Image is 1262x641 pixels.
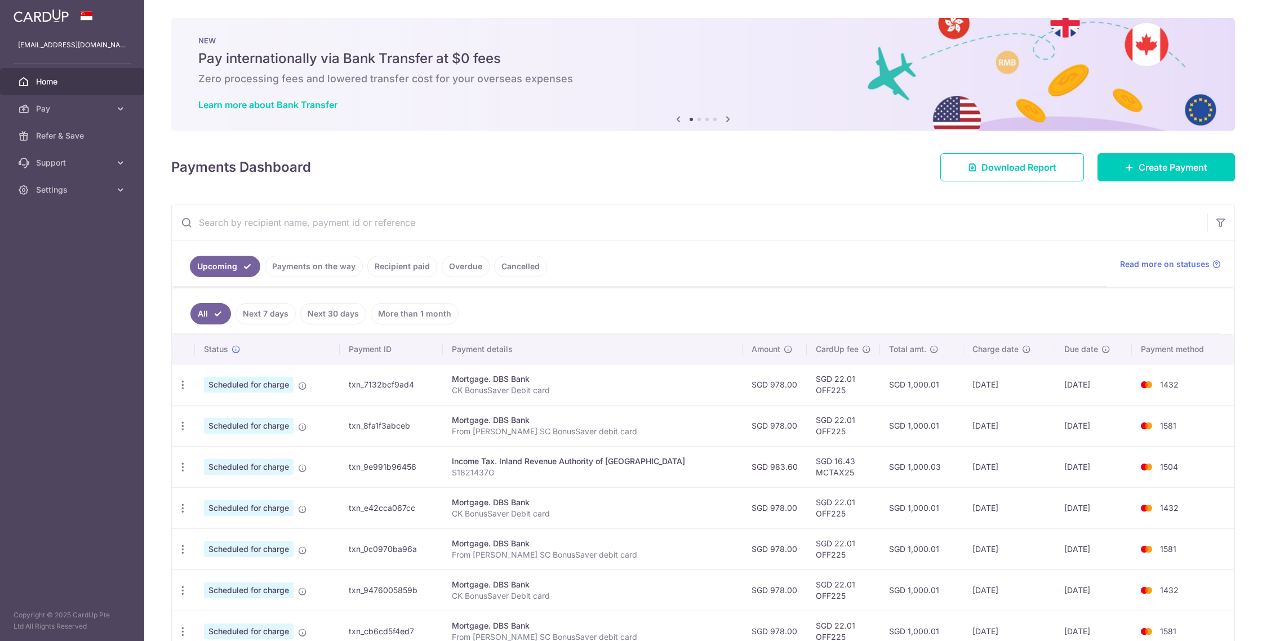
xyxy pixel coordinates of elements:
span: Total amt. [889,344,926,355]
td: [DATE] [963,569,1055,611]
a: Overdue [442,256,490,277]
h4: Payments Dashboard [171,157,311,177]
td: [DATE] [963,528,1055,569]
span: Scheduled for charge [204,624,294,639]
td: SGD 1,000.01 [880,569,963,611]
a: Next 30 days [300,303,366,324]
input: Search by recipient name, payment id or reference [172,204,1207,241]
img: Bank Card [1135,460,1158,474]
a: Create Payment [1097,153,1235,181]
th: Payment method [1132,335,1234,364]
td: [DATE] [1055,364,1132,405]
td: [DATE] [963,364,1055,405]
td: txn_7132bcf9ad4 [340,364,443,405]
p: CK BonusSaver Debit card [452,590,734,602]
span: 1432 [1160,380,1179,389]
td: SGD 978.00 [743,405,807,446]
img: Bank transfer banner [171,18,1235,131]
a: Cancelled [494,256,547,277]
span: Charge date [972,344,1019,355]
span: 1581 [1160,421,1176,430]
img: Bank Card [1135,419,1158,433]
a: Learn more about Bank Transfer [198,99,337,110]
span: 1432 [1160,503,1179,513]
p: From [PERSON_NAME] SC BonusSaver debit card [452,549,734,560]
span: CardUp fee [816,344,859,355]
td: [DATE] [1055,528,1132,569]
div: Mortgage. DBS Bank [452,415,734,426]
span: Status [204,344,228,355]
img: Bank Card [1135,501,1158,515]
td: txn_e42cca067cc [340,487,443,528]
a: More than 1 month [371,303,459,324]
span: Pay [36,103,110,114]
a: All [190,303,231,324]
p: [EMAIL_ADDRESS][DOMAIN_NAME] [18,39,126,51]
td: SGD 1,000.01 [880,487,963,528]
span: Read more on statuses [1120,259,1210,270]
div: Mortgage. DBS Bank [452,538,734,549]
img: Bank Card [1135,378,1158,391]
td: [DATE] [963,405,1055,446]
td: [DATE] [1055,487,1132,528]
img: CardUp [14,9,69,23]
td: SGD 978.00 [743,487,807,528]
span: Scheduled for charge [204,459,294,475]
div: Mortgage. DBS Bank [452,620,734,631]
td: [DATE] [1055,405,1132,446]
span: 1432 [1160,585,1179,595]
span: Scheduled for charge [204,500,294,516]
span: Scheduled for charge [204,418,294,434]
span: Download Report [981,161,1056,174]
p: From [PERSON_NAME] SC BonusSaver debit card [452,426,734,437]
span: 1581 [1160,626,1176,636]
span: Create Payment [1139,161,1207,174]
span: 1581 [1160,544,1176,554]
span: Scheduled for charge [204,377,294,393]
span: Due date [1064,344,1098,355]
td: [DATE] [1055,569,1132,611]
a: Download Report [940,153,1084,181]
td: SGD 22.01 OFF225 [807,569,880,611]
img: Bank Card [1135,542,1158,556]
img: Bank Card [1135,625,1158,638]
span: Support [36,157,110,168]
td: SGD 978.00 [743,569,807,611]
td: SGD 978.00 [743,364,807,405]
a: Read more on statuses [1120,259,1221,270]
td: txn_9e991b96456 [340,446,443,487]
p: S1821437G [452,467,734,478]
td: [DATE] [963,487,1055,528]
td: SGD 1,000.03 [880,446,963,487]
p: NEW [198,36,1208,45]
th: Payment ID [340,335,443,364]
td: SGD 16.43 MCTAX25 [807,446,880,487]
span: Home [36,76,110,87]
td: SGD 22.01 OFF225 [807,528,880,569]
td: SGD 978.00 [743,528,807,569]
div: Mortgage. DBS Bank [452,373,734,385]
span: Amount [752,344,780,355]
td: SGD 983.60 [743,446,807,487]
td: SGD 1,000.01 [880,364,963,405]
div: Mortgage. DBS Bank [452,579,734,590]
td: [DATE] [963,446,1055,487]
td: txn_0c0970ba96a [340,528,443,569]
td: SGD 22.01 OFF225 [807,364,880,405]
th: Payment details [443,335,743,364]
a: Recipient paid [367,256,437,277]
td: SGD 1,000.01 [880,405,963,446]
td: txn_8fa1f3abceb [340,405,443,446]
div: Mortgage. DBS Bank [452,497,734,508]
img: Bank Card [1135,584,1158,597]
a: Payments on the way [265,256,363,277]
div: Income Tax. Inland Revenue Authority of [GEOGRAPHIC_DATA] [452,456,734,467]
td: SGD 22.01 OFF225 [807,487,880,528]
a: Next 7 days [235,303,296,324]
h5: Pay internationally via Bank Transfer at $0 fees [198,50,1208,68]
p: CK BonusSaver Debit card [452,508,734,519]
span: Scheduled for charge [204,541,294,557]
span: Settings [36,184,110,195]
td: SGD 22.01 OFF225 [807,405,880,446]
h6: Zero processing fees and lowered transfer cost for your overseas expenses [198,72,1208,86]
